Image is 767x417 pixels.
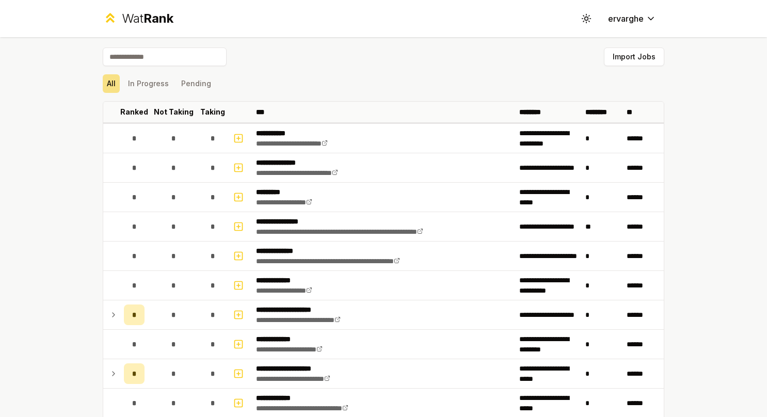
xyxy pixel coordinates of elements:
button: ervarghe [600,9,664,28]
span: ervarghe [608,12,644,25]
button: In Progress [124,74,173,93]
p: Taking [200,107,225,117]
button: All [103,74,120,93]
p: Ranked [120,107,148,117]
p: Not Taking [154,107,194,117]
button: Import Jobs [604,47,664,66]
div: Wat [122,10,173,27]
a: WatRank [103,10,173,27]
span: Rank [143,11,173,26]
button: Pending [177,74,215,93]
